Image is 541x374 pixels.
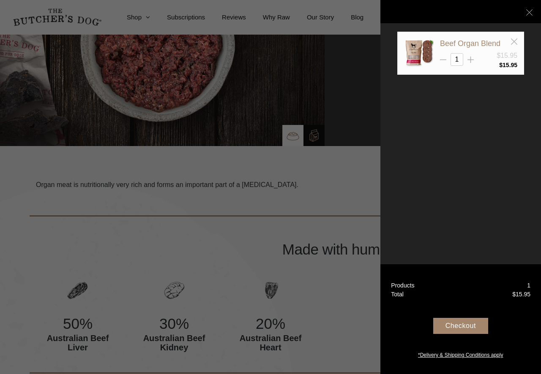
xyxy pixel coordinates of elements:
div: $15.95 [497,51,517,61]
div: 1 [527,281,530,290]
bdi: 15.95 [499,62,517,68]
bdi: 15.95 [512,291,530,298]
span: $ [512,291,516,298]
img: Beef Organ Blend [404,38,434,68]
a: Products 1 Total $15.95 Checkout [380,264,541,374]
a: *Delivery & Shipping Conditions apply [380,349,541,359]
span: $ [499,62,503,68]
div: Products [391,281,414,290]
div: Total [391,290,404,299]
div: Checkout [433,318,488,334]
a: Beef Organ Blend [440,39,500,48]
